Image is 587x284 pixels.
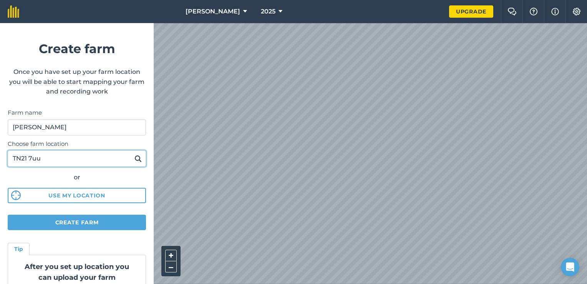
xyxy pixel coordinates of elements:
h1: Create farm [8,39,146,58]
input: Farm name [8,119,146,135]
label: Choose farm location [8,139,146,149]
span: [PERSON_NAME] [186,7,240,16]
img: svg+xml;base64,PHN2ZyB4bWxucz0iaHR0cDovL3d3dy53My5vcmcvMjAwMC9zdmciIHdpZHRoPSIxNyIgaGVpZ2h0PSIxNy... [551,7,559,16]
button: + [165,250,177,261]
div: Open Intercom Messenger [561,258,579,276]
p: Once you have set up your farm location you will be able to start mapping your farm and recording... [8,67,146,97]
div: or [8,172,146,182]
input: Enter your farm’s address [8,150,146,167]
a: Upgrade [449,5,493,18]
img: A question mark icon [529,8,538,15]
img: A cog icon [572,8,581,15]
img: Two speech bubbles overlapping with the left bubble in the forefront [507,8,517,15]
img: svg+xml;base64,PHN2ZyB4bWxucz0iaHR0cDovL3d3dy53My5vcmcvMjAwMC9zdmciIHdpZHRoPSIxOSIgaGVpZ2h0PSIyNC... [134,154,142,163]
button: Create farm [8,215,146,230]
span: 2025 [261,7,275,16]
h4: Tip [14,245,23,253]
button: – [165,261,177,272]
label: Farm name [8,108,146,117]
img: fieldmargin Logo [8,5,19,18]
button: Use my location [8,188,146,203]
img: svg%3e [11,190,21,200]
